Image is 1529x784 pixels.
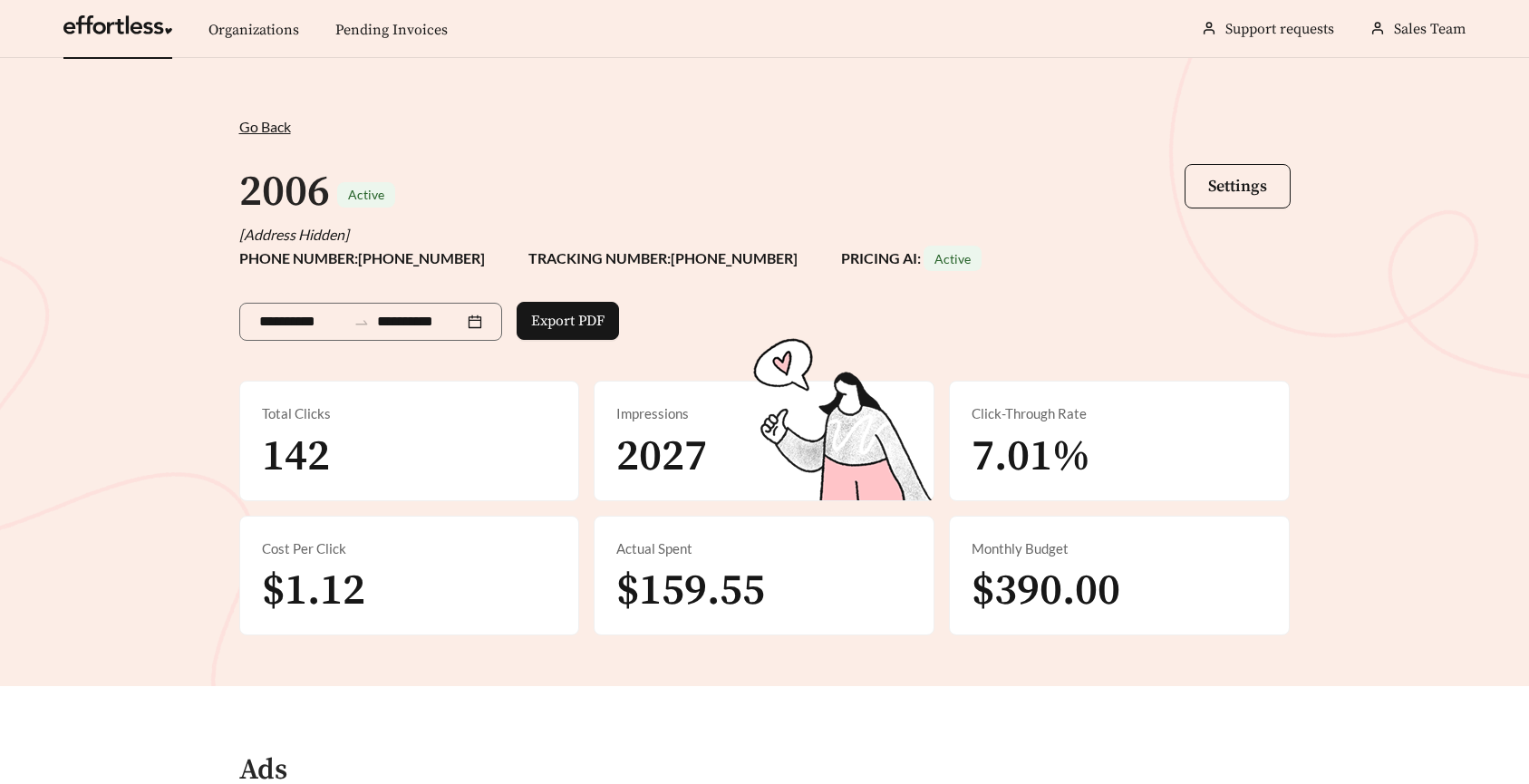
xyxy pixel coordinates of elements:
[528,249,798,266] strong: TRACKING NUMBER: [PHONE_NUMBER]
[262,403,557,424] div: Total Clicks
[239,165,330,219] h1: 2006
[841,249,982,266] strong: PRICING AI:
[616,403,912,424] div: Impressions
[239,249,485,266] strong: PHONE NUMBER: [PHONE_NUMBER]
[616,538,912,559] div: Actual Spent
[239,118,291,135] span: Go Back
[616,564,765,618] span: $159.55
[972,564,1120,618] span: $390.00
[934,251,971,266] span: Active
[353,315,370,331] span: swap-right
[1208,176,1267,197] span: Settings
[972,403,1267,424] div: Click-Through Rate
[348,187,384,202] span: Active
[239,226,349,243] i: [Address Hidden]
[972,538,1267,559] div: Monthly Budget
[262,538,557,559] div: Cost Per Click
[616,430,707,484] span: 2027
[335,21,448,39] a: Pending Invoices
[353,314,370,330] span: to
[1394,20,1466,38] span: Sales Team
[531,310,605,332] span: Export PDF
[1185,164,1291,208] button: Settings
[1225,20,1334,38] a: Support requests
[208,21,299,39] a: Organizations
[262,430,330,484] span: 142
[262,564,365,618] span: $1.12
[517,302,619,340] button: Export PDF
[972,430,1090,484] span: 7.01%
